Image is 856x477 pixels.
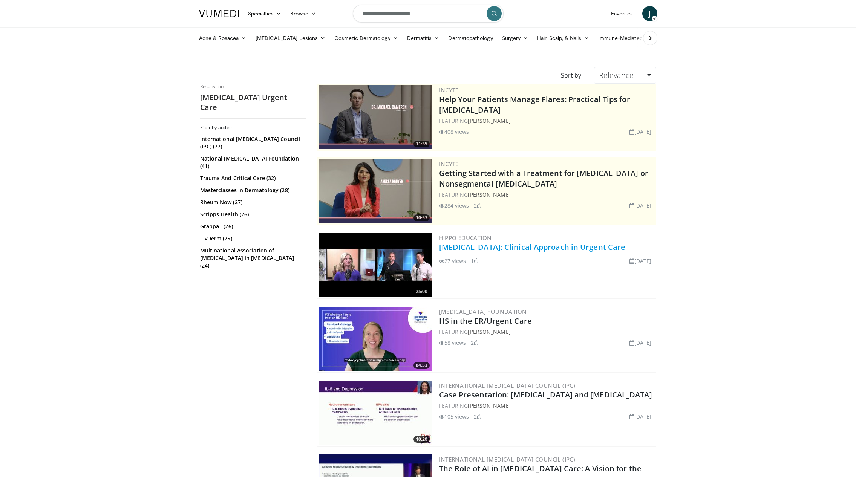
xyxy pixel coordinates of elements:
[413,288,430,295] span: 25:00
[200,93,306,112] h2: [MEDICAL_DATA] Urgent Care
[468,402,510,409] a: [PERSON_NAME]
[439,456,576,463] a: International [MEDICAL_DATA] Council (IPC)
[200,211,304,218] a: Scripps Health (26)
[319,307,432,371] img: 0a0b59f9-8b88-4635-b6d0-3655c2695d13.300x170_q85_crop-smart_upscale.jpg
[439,128,469,136] li: 408 views
[439,168,648,189] a: Getting Started with a Treatment for [MEDICAL_DATA] or Nonsegmental [MEDICAL_DATA]
[251,31,330,46] a: [MEDICAL_DATA] Lesions
[413,214,430,221] span: 10:57
[200,135,304,150] a: International [MEDICAL_DATA] Council (IPC) (77)
[594,31,655,46] a: Immune-Mediated
[200,174,304,182] a: Trauma And Critical Care (32)
[403,31,444,46] a: Dermatitis
[629,257,652,265] li: [DATE]
[286,6,320,21] a: Browse
[200,223,304,230] a: Grappa . (26)
[629,202,652,209] li: [DATE]
[439,328,655,336] div: FEATURING
[629,413,652,420] li: [DATE]
[498,31,533,46] a: Surgery
[319,85,432,149] img: 601112bd-de26-4187-b266-f7c9c3587f14.png.300x170_q85_crop-smart_upscale.jpg
[642,6,657,21] a: J
[319,233,432,297] img: d7f78430-6e2e-4ea5-bc18-48dd40269175.300x170_q85_crop-smart_upscale.jpg
[606,6,638,21] a: Favorites
[439,308,527,315] a: [MEDICAL_DATA] Foundation
[439,191,655,199] div: FEATURING
[319,159,432,223] a: 10:57
[439,339,466,347] li: 58 views
[200,187,304,194] a: Masterclasses In Dermatology (28)
[439,402,655,410] div: FEATURING
[319,381,432,445] a: 10:20
[533,31,593,46] a: Hair, Scalp, & Nails
[413,436,430,443] span: 10:20
[444,31,497,46] a: Dermatopathology
[243,6,286,21] a: Specialties
[439,202,469,209] li: 284 views
[474,413,481,420] li: 2
[555,67,588,84] div: Sort by:
[439,316,532,326] a: HS in the ER/Urgent Care
[439,160,459,168] a: Incyte
[194,31,251,46] a: Acne & Rosacea
[200,235,304,242] a: LivDerm (25)
[319,233,432,297] a: 25:00
[439,390,652,400] a: Case Presentation: [MEDICAL_DATA] and [MEDICAL_DATA]
[594,67,656,84] a: Relevance
[439,413,469,420] li: 105 views
[200,155,304,170] a: National [MEDICAL_DATA] Foundation (41)
[319,307,432,371] a: 04:53
[439,234,492,242] a: Hippo Education
[629,339,652,347] li: [DATE]
[319,381,432,445] img: 39ed8610-6f49-4dd7-84ce-cab489da7c65.300x170_q85_crop-smart_upscale.jpg
[471,257,478,265] li: 1
[319,159,432,223] img: e02a99de-beb8-4d69-a8cb-018b1ffb8f0c.png.300x170_q85_crop-smart_upscale.jpg
[413,362,430,369] span: 04:53
[599,70,634,80] span: Relevance
[200,125,306,131] h3: Filter by author:
[439,94,630,115] a: Help Your Patients Manage Flares: Practical Tips for [MEDICAL_DATA]
[319,85,432,149] a: 11:35
[330,31,402,46] a: Cosmetic Dermatology
[200,247,304,269] a: Multinational Association of [MEDICAL_DATA] in [MEDICAL_DATA] (24)
[439,257,466,265] li: 27 views
[471,339,478,347] li: 2
[413,141,430,147] span: 11:35
[439,242,626,252] a: [MEDICAL_DATA]: Clinical Approach in Urgent Care
[439,382,576,389] a: International [MEDICAL_DATA] Council (IPC)
[353,5,504,23] input: Search topics, interventions
[468,117,510,124] a: [PERSON_NAME]
[439,117,655,125] div: FEATURING
[629,128,652,136] li: [DATE]
[468,191,510,198] a: [PERSON_NAME]
[200,84,306,90] p: Results for:
[439,86,459,94] a: Incyte
[468,328,510,335] a: [PERSON_NAME]
[200,199,304,206] a: Rheum Now (27)
[199,10,239,17] img: VuMedi Logo
[474,202,481,209] li: 2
